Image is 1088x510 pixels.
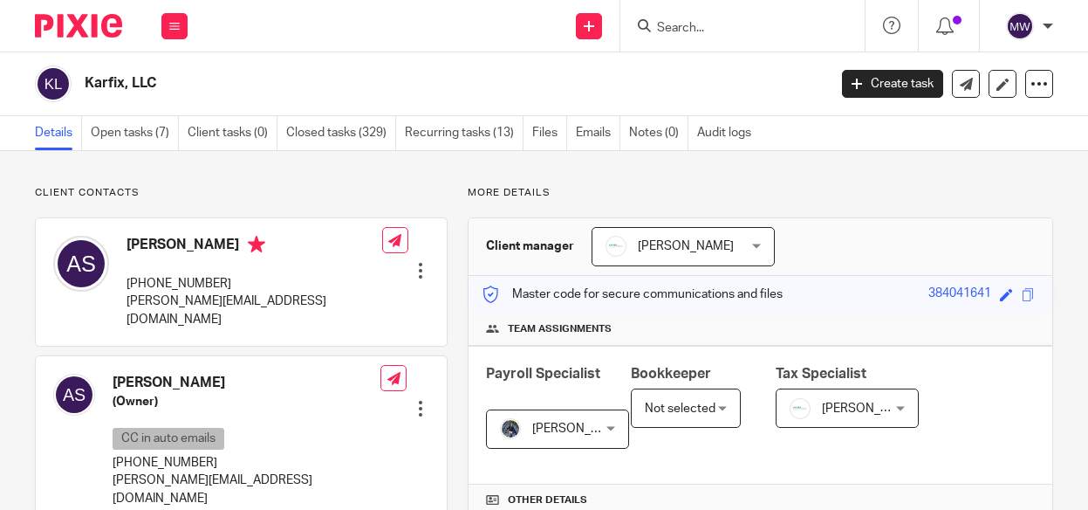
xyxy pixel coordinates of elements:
img: svg%3E [53,236,109,292]
a: Client tasks (0) [188,116,277,150]
p: [PHONE_NUMBER] [127,275,382,293]
input: Search [655,21,812,37]
i: Primary [248,236,265,253]
span: [PERSON_NAME] [638,240,734,252]
a: Notes (0) [629,116,688,150]
div: 384041641 [928,285,991,305]
h5: (Owner) [113,393,380,410]
span: Tax Specialist [776,367,866,381]
img: svg%3E [53,374,95,416]
img: _Logo.png [790,398,811,419]
p: More details [468,186,1053,200]
p: Master code for secure communications and files [482,286,783,303]
img: _Logo.png [606,236,626,257]
h4: [PERSON_NAME] [113,374,380,392]
span: Team assignments [508,322,612,336]
p: [PHONE_NUMBER] [113,454,380,472]
a: Details [35,116,82,150]
span: Payroll Specialist [486,367,600,381]
img: 20210918_184149%20(2).jpg [500,418,521,439]
p: [PERSON_NAME][EMAIL_ADDRESS][DOMAIN_NAME] [127,293,382,328]
img: svg%3E [35,65,72,102]
p: CC in auto emails [113,428,224,450]
a: Closed tasks (329) [286,116,396,150]
a: Create task [842,70,943,98]
p: Client contacts [35,186,448,200]
a: Audit logs [697,116,760,150]
img: svg%3E [1006,12,1034,40]
h3: Client manager [486,238,574,255]
a: Open tasks (7) [91,116,179,150]
a: Recurring tasks (13) [405,116,523,150]
a: Files [532,116,567,150]
span: Other details [508,493,587,507]
h4: [PERSON_NAME] [127,236,382,258]
span: [PERSON_NAME] [822,403,918,415]
h2: Karfix, LLC [85,74,669,93]
img: Pixie [35,14,122,38]
a: Emails [576,116,620,150]
p: [PERSON_NAME][EMAIL_ADDRESS][DOMAIN_NAME] [113,472,380,507]
span: Not selected [645,403,715,415]
span: Bookkeeper [631,367,711,381]
span: [PERSON_NAME] [532,423,628,435]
